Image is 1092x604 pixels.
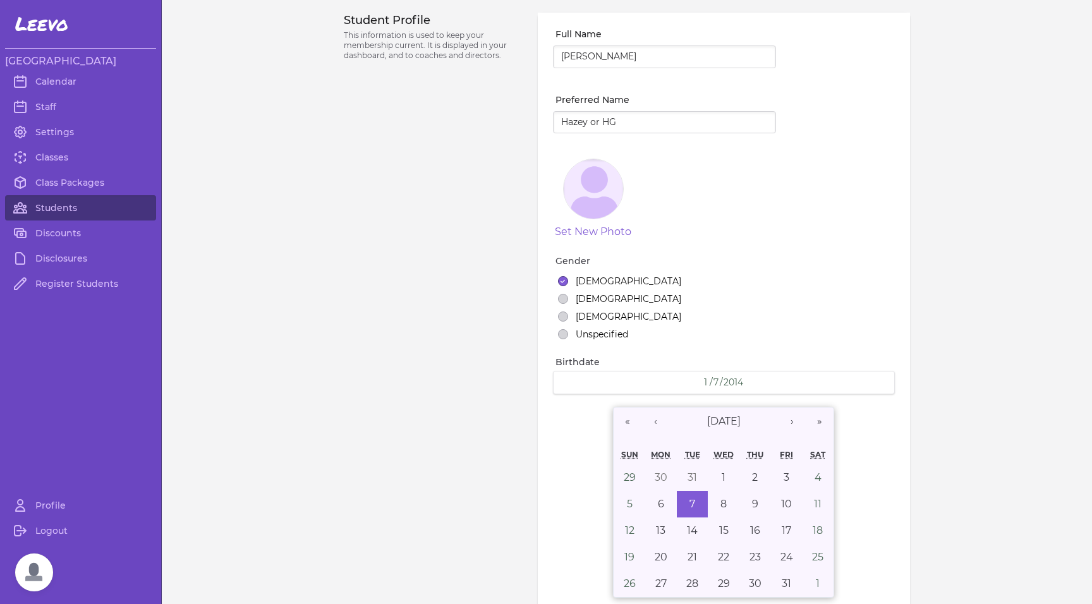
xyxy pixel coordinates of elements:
a: Calendar [5,69,156,94]
abbr: Saturday [810,450,825,459]
input: YYYY [723,377,744,389]
abbr: January 10, 2014 [781,498,792,510]
abbr: December 30, 2013 [655,471,667,483]
button: January 24, 2014 [771,544,803,571]
abbr: Wednesday [713,450,734,459]
abbr: January 30, 2014 [749,577,761,589]
button: January 21, 2014 [677,544,708,571]
abbr: January 9, 2014 [752,498,758,510]
h3: Student Profile [344,13,523,28]
button: January 27, 2014 [645,571,677,597]
button: January 5, 2014 [614,491,645,517]
abbr: January 7, 2014 [689,498,695,510]
abbr: Sunday [621,450,638,459]
abbr: January 19, 2014 [624,551,634,563]
abbr: January 11, 2014 [814,498,822,510]
abbr: January 13, 2014 [656,524,665,536]
abbr: January 24, 2014 [780,551,793,563]
span: Leevo [15,13,68,35]
button: Set New Photo [555,224,631,239]
button: January 1, 2014 [708,464,739,491]
abbr: Monday [651,450,670,459]
abbr: December 29, 2013 [624,471,636,483]
abbr: January 15, 2014 [719,524,729,536]
abbr: January 18, 2014 [813,524,823,536]
span: / [710,376,713,389]
button: January 12, 2014 [614,517,645,544]
button: January 25, 2014 [803,544,834,571]
button: January 29, 2014 [708,571,739,597]
abbr: January 17, 2014 [782,524,791,536]
a: Students [5,195,156,220]
abbr: January 28, 2014 [686,577,698,589]
label: [DEMOGRAPHIC_DATA] [576,275,681,287]
label: Preferred Name [555,94,776,106]
button: January 26, 2014 [614,571,645,597]
a: Profile [5,493,156,518]
button: January 9, 2014 [739,491,771,517]
abbr: January 27, 2014 [655,577,667,589]
button: January 2, 2014 [739,464,771,491]
span: [DATE] [707,415,741,427]
button: January 20, 2014 [645,544,677,571]
abbr: January 31, 2014 [782,577,791,589]
button: January 23, 2014 [739,544,771,571]
button: January 11, 2014 [803,491,834,517]
abbr: January 8, 2014 [720,498,727,510]
button: [DATE] [669,408,778,435]
abbr: Tuesday [685,450,700,459]
abbr: Thursday [747,450,763,459]
a: Settings [5,119,156,145]
abbr: January 4, 2014 [815,471,822,483]
button: January 22, 2014 [708,544,739,571]
abbr: February 1, 2014 [816,577,820,589]
abbr: January 6, 2014 [658,498,664,510]
button: January 18, 2014 [803,517,834,544]
a: Discounts [5,220,156,246]
abbr: January 5, 2014 [627,498,633,510]
span: / [720,376,723,389]
a: Staff [5,94,156,119]
button: January 3, 2014 [771,464,803,491]
label: Gender [555,255,895,267]
abbr: January 25, 2014 [812,551,823,563]
button: January 8, 2014 [708,491,739,517]
button: ‹ [641,408,669,435]
button: › [778,408,806,435]
button: January 10, 2014 [771,491,803,517]
a: Open chat [15,553,53,591]
abbr: January 14, 2014 [687,524,698,536]
label: [DEMOGRAPHIC_DATA] [576,310,681,323]
h3: [GEOGRAPHIC_DATA] [5,54,156,69]
label: [DEMOGRAPHIC_DATA] [576,293,681,305]
a: Disclosures [5,246,156,271]
button: January 7, 2014 [677,491,708,517]
input: MM [703,377,710,389]
button: February 1, 2014 [803,571,834,597]
abbr: January 12, 2014 [625,524,634,536]
button: January 13, 2014 [645,517,677,544]
p: This information is used to keep your membership current. It is displayed in your dashboard, and ... [344,30,523,61]
abbr: January 2, 2014 [752,471,758,483]
abbr: January 26, 2014 [624,577,636,589]
button: December 30, 2013 [645,464,677,491]
a: Class Packages [5,170,156,195]
button: January 16, 2014 [739,517,771,544]
abbr: January 23, 2014 [749,551,761,563]
input: Richard [553,111,776,134]
a: Register Students [5,271,156,296]
button: January 17, 2014 [771,517,803,544]
abbr: December 31, 2013 [688,471,697,483]
a: Logout [5,518,156,543]
input: DD [713,377,720,389]
abbr: January 3, 2014 [784,471,789,483]
label: Birthdate [555,356,895,368]
button: January 14, 2014 [677,517,708,544]
abbr: January 16, 2014 [750,524,760,536]
button: December 31, 2013 [677,464,708,491]
button: January 31, 2014 [771,571,803,597]
a: Classes [5,145,156,170]
abbr: January 1, 2014 [722,471,725,483]
abbr: January 21, 2014 [688,551,697,563]
abbr: January 29, 2014 [718,577,730,589]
